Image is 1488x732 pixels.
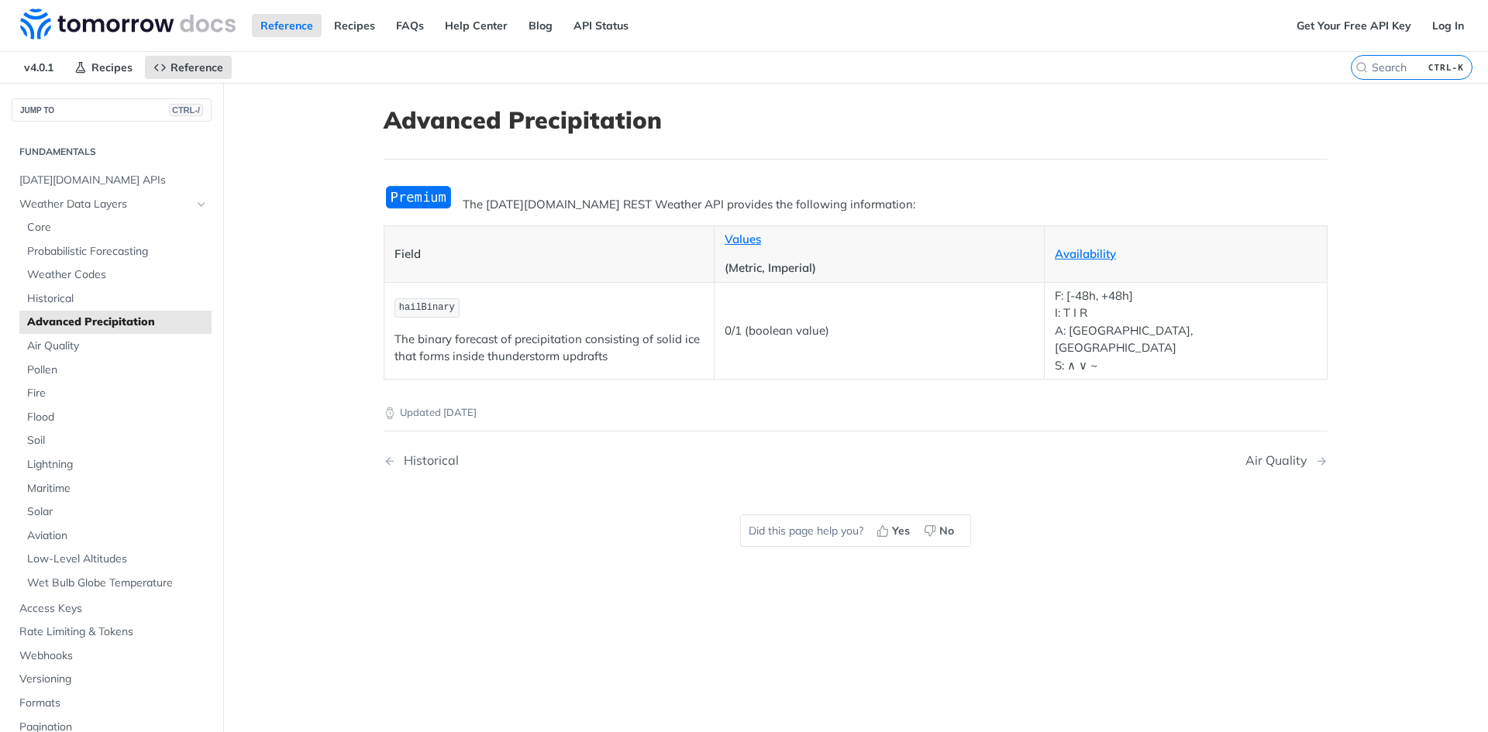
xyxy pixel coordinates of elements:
a: [DATE][DOMAIN_NAME] APIs [12,169,212,192]
span: Pollen [27,363,208,378]
a: Air Quality [19,335,212,358]
a: Advanced Precipitation [19,311,212,334]
button: JUMP TOCTRL-/ [12,98,212,122]
p: F: [-48h, +48h] I: T I R A: [GEOGRAPHIC_DATA], [GEOGRAPHIC_DATA] S: ∧ ∨ ~ [1055,287,1317,375]
span: Flood [27,410,208,425]
span: Soil [27,433,208,448]
button: No [918,519,963,542]
a: Soil [19,429,212,452]
a: Flood [19,406,212,429]
nav: Pagination Controls [384,438,1328,483]
a: Values [725,232,761,246]
a: Versioning [12,668,212,691]
a: Fire [19,382,212,405]
p: 0/1 (boolean value) [725,322,1034,340]
a: Next Page: Air Quality [1245,453,1328,468]
a: Probabilistic Forecasting [19,240,212,263]
span: [DATE][DOMAIN_NAME] APIs [19,173,208,188]
span: Lightning [27,457,208,473]
span: Fire [27,386,208,401]
span: Access Keys [19,601,208,617]
span: Core [27,220,208,235]
a: Historical [19,287,212,311]
span: Weather Data Layers [19,197,191,212]
a: Maritime [19,477,212,500]
a: Solar [19,500,212,524]
span: Solar [27,504,208,520]
span: hailBinary [399,302,455,313]
span: No [939,523,954,539]
p: The [DATE][DOMAIN_NAME] REST Weather API provides the following information: [384,196,1328,214]
span: CTRL-/ [169,104,203,116]
a: Pollen [19,359,212,382]
span: Versioning [19,672,208,687]
a: Availability [1055,246,1116,261]
a: Webhooks [12,644,212,668]
span: Wet Bulb Globe Temperature [27,576,208,591]
span: Weather Codes [27,267,208,283]
a: Help Center [436,14,516,37]
a: Core [19,216,212,239]
button: Hide subpages for Weather Data Layers [195,198,208,211]
a: Recipes [325,14,384,37]
a: Log In [1424,14,1472,37]
span: Webhooks [19,648,208,664]
div: Historical [396,453,459,468]
a: Weather Codes [19,263,212,287]
a: Blog [520,14,561,37]
a: Previous Page: Historical [384,453,788,468]
span: Maritime [27,481,208,497]
span: v4.0.1 [15,56,62,79]
a: API Status [565,14,637,37]
span: Historical [27,291,208,307]
a: FAQs [387,14,432,37]
span: Aviation [27,528,208,544]
p: (Metric, Imperial) [725,259,1034,277]
a: Rate Limiting & Tokens [12,620,212,644]
a: Get Your Free API Key [1288,14,1420,37]
h2: Fundamentals [12,145,212,159]
svg: Search [1355,61,1368,74]
kbd: CTRL-K [1424,60,1468,75]
button: Yes [871,519,918,542]
span: Rate Limiting & Tokens [19,624,208,640]
span: Probabilistic Forecasting [27,244,208,259]
span: Low-Level Altitudes [27,552,208,567]
img: Tomorrow.io Weather API Docs [20,9,236,40]
a: Weather Data LayersHide subpages for Weather Data Layers [12,193,212,216]
a: Reference [145,56,232,79]
span: Reference [170,60,223,74]
p: Updated [DATE] [384,405,1328,421]
a: Formats [12,692,212,715]
h1: Advanced Precipitation [384,106,1328,134]
span: Advanced Precipitation [27,314,208,330]
div: Did this page help you? [740,514,971,547]
span: Air Quality [27,339,208,354]
a: Low-Level Altitudes [19,548,212,571]
a: Lightning [19,453,212,476]
span: Recipes [91,60,133,74]
a: Aviation [19,524,212,548]
p: Field [394,246,704,263]
a: Reference [252,14,322,37]
a: Wet Bulb Globe Temperature [19,572,212,595]
p: The binary forecast of precipitation consisting of solid ice that forms inside thunderstorm updrafts [394,331,704,366]
a: Recipes [66,56,141,79]
span: Yes [892,523,910,539]
span: Formats [19,696,208,711]
div: Air Quality [1245,453,1315,468]
a: Access Keys [12,597,212,620]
